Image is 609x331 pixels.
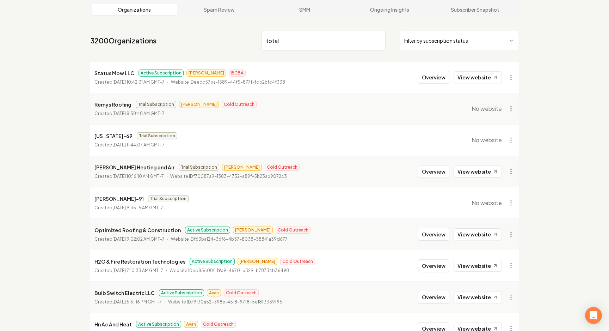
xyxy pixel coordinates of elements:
[94,173,164,180] p: Created
[276,227,310,234] span: Cold Outreach
[168,299,282,306] p: Website ID 79130a52-398e-4518-97f8-5e18f3339f95
[177,4,262,15] a: Spam Review
[94,204,163,211] p: Created
[112,174,164,179] time: [DATE] 10:16:10 AM GMT-7
[94,267,163,274] p: Created
[112,79,165,85] time: [DATE] 10:42:31 AM GMT-7
[186,70,226,77] span: [PERSON_NAME]
[112,142,165,148] time: [DATE] 11:44:07 AM GMT-7
[139,70,184,77] span: Active Subscription
[112,299,162,305] time: [DATE] 5:51:16 PM GMT-7
[171,79,285,86] p: Website ID eecc57ba-1589-44f5-877f-fdb2bfc4f338
[148,195,189,202] span: Trial Subscription
[171,236,288,243] p: Website ID f63ba124-36f6-4b37-8038-38841a39d677
[90,36,156,46] a: 3200Organizations
[472,136,502,144] span: No website
[224,289,259,296] span: Cold Outreach
[92,4,177,15] a: Organizations
[585,307,602,324] div: Open Intercom Messenger
[94,100,131,109] p: Remys Roofing
[454,291,502,303] a: View website
[185,227,230,234] span: Active Subscription
[347,4,432,15] a: Ongoing Insights
[454,260,502,272] a: View website
[233,227,273,234] span: [PERSON_NAME]
[94,320,132,329] p: Hn Ac And Heat
[262,31,386,50] input: Search by name or ID
[265,164,300,171] span: Cold Outreach
[432,4,517,15] a: Subscriber Snapshot
[418,228,449,241] button: Overview
[222,101,257,108] span: Cold Outreach
[418,259,449,272] button: Overview
[137,132,177,139] span: Trial Subscription
[94,257,185,266] p: H2O & Fire Restoration Technologies
[280,258,315,265] span: Cold Outreach
[112,268,163,273] time: [DATE] 7:10:33 AM GMT-7
[94,79,165,86] p: Created
[418,71,449,84] button: Overview
[472,199,502,207] span: No website
[418,165,449,178] button: Overview
[94,110,165,117] p: Created
[112,236,165,242] time: [DATE] 9:02:02 AM GMT-7
[112,205,163,210] time: [DATE] 9:35:15 AM GMT-7
[184,321,198,328] span: Avan
[94,142,165,149] p: Created
[207,289,221,296] span: Avan
[222,164,262,171] span: [PERSON_NAME]
[136,101,176,108] span: Trial Subscription
[94,236,165,243] p: Created
[238,258,277,265] span: [PERSON_NAME]
[472,104,502,113] span: No website
[94,194,144,203] p: [PERSON_NAME]-91
[179,164,219,171] span: Trial Subscription
[179,101,219,108] span: [PERSON_NAME]
[229,70,246,77] span: BCBA
[170,267,289,274] p: Website ID ed85c08f-19a9-4670-b329-b78734b36498
[418,291,449,303] button: Overview
[454,228,502,240] a: View website
[94,289,155,297] p: Bulb Switch Electric LLC
[262,4,347,15] a: SMM
[159,289,204,296] span: Active Subscription
[112,111,165,116] time: [DATE] 8:58:48 AM GMT-7
[136,321,181,328] span: Active Subscription
[94,299,162,306] p: Created
[201,321,236,328] span: Cold Outreach
[94,163,174,171] p: [PERSON_NAME] Heating and Air
[170,173,287,180] p: Website ID f70087a9-1383-4732-a89f-5b23ab9072c3
[94,69,134,77] p: Status Mow LLC
[94,226,181,234] p: Optimized Roofing & Construction
[454,165,502,177] a: View website
[190,258,235,265] span: Active Subscription
[94,132,133,140] p: [US_STATE]-69
[454,71,502,83] a: View website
